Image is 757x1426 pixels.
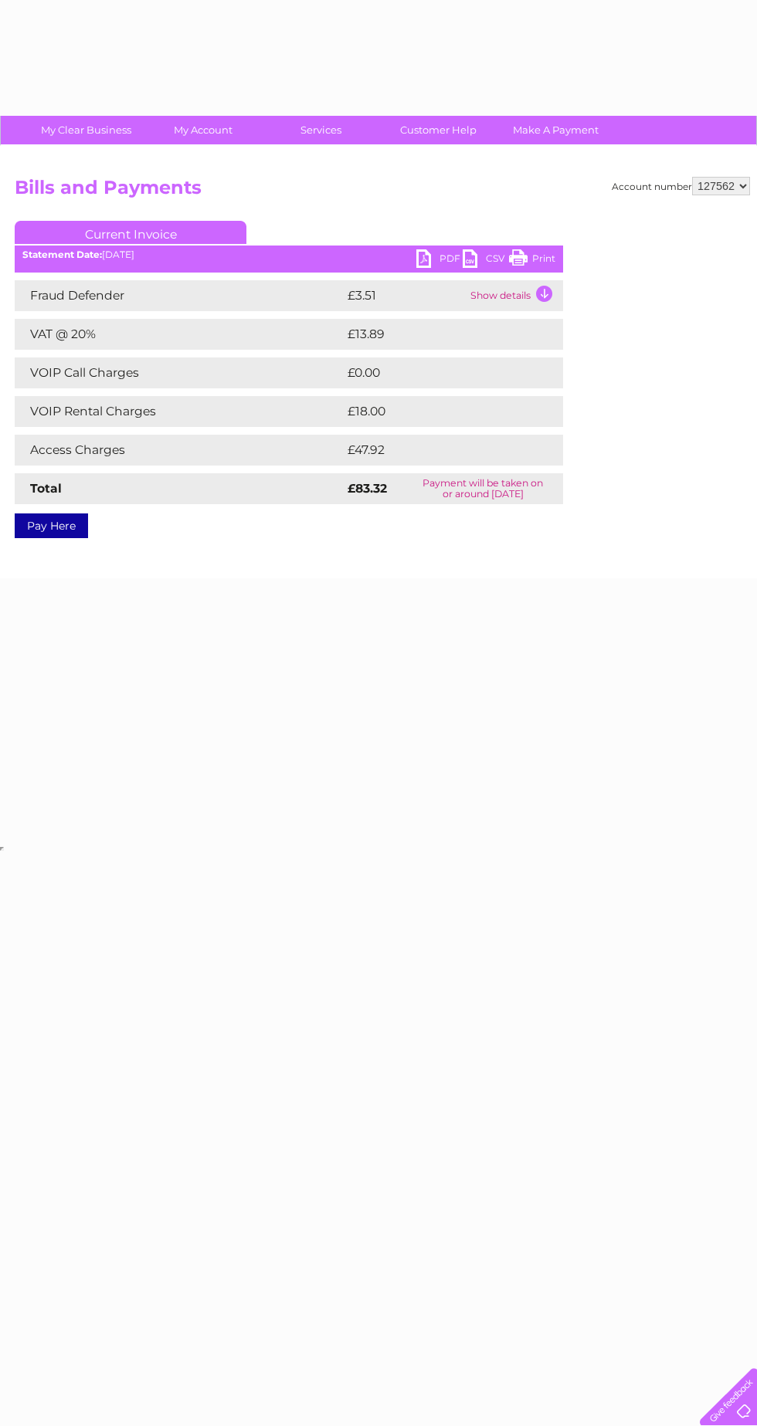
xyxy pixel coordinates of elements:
[344,280,467,311] td: £3.51
[463,249,509,272] a: CSV
[348,481,387,496] strong: £83.32
[15,357,344,388] td: VOIP Call Charges
[15,177,750,206] h2: Bills and Payments
[344,435,531,466] td: £47.92
[344,396,531,427] td: £18.00
[15,513,88,538] a: Pay Here
[344,319,531,350] td: £13.89
[15,280,344,311] td: Fraud Defender
[492,116,620,144] a: Make A Payment
[15,221,246,244] a: Current Invoice
[22,249,102,260] b: Statement Date:
[402,473,563,504] td: Payment will be taken on or around [DATE]
[375,116,502,144] a: Customer Help
[15,396,344,427] td: VOIP Rental Charges
[15,319,344,350] td: VAT @ 20%
[140,116,267,144] a: My Account
[15,249,563,260] div: [DATE]
[509,249,555,272] a: Print
[344,357,528,388] td: £0.00
[30,481,62,496] strong: Total
[15,435,344,466] td: Access Charges
[22,116,150,144] a: My Clear Business
[416,249,463,272] a: PDF
[467,280,563,311] td: Show details
[612,177,750,195] div: Account number
[257,116,385,144] a: Services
